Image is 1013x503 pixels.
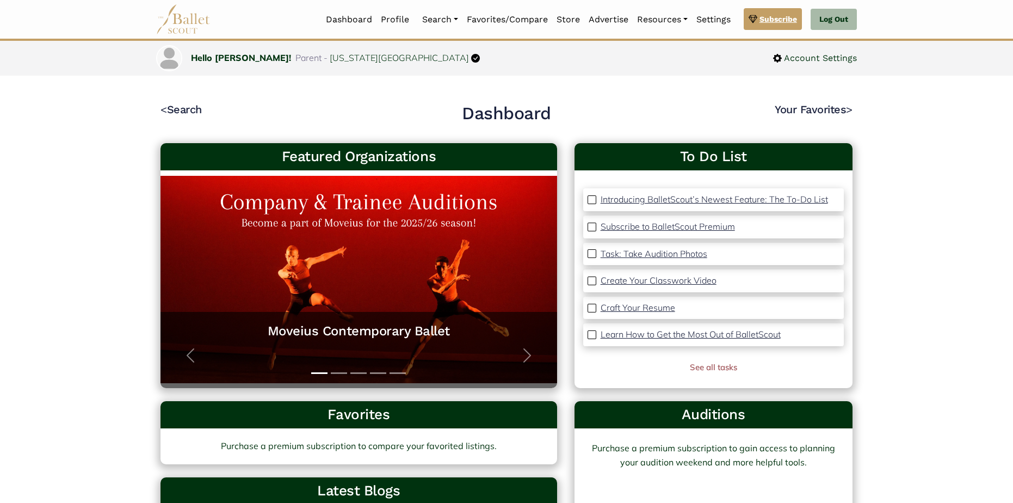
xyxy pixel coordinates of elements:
a: Advertise [584,8,633,31]
a: Create Your Classwork Video [601,274,716,288]
button: Slide 4 [370,367,386,379]
span: - [324,52,328,63]
h2: Dashboard [462,102,551,125]
p: Create Your Classwork Video [601,275,716,286]
span: Subscribe [759,13,797,25]
button: Slide 3 [350,367,367,379]
code: < [160,102,167,116]
a: Resources [633,8,692,31]
a: Settings [692,8,735,31]
a: <Search [160,103,202,116]
a: Account Settings [773,51,857,65]
a: Your Favorites [775,103,853,116]
a: Purchase a premium subscription to compare your favorited listings. [160,428,557,464]
a: Dashboard [322,8,376,31]
p: Craft Your Resume [601,302,675,313]
code: > [846,102,853,116]
a: Purchase a premium subscription to gain access to planning your audition weekend and more helpful... [592,443,835,468]
img: profile picture [157,46,181,70]
button: Slide 5 [390,367,406,379]
a: See all tasks [690,362,737,372]
a: Log Out [811,9,857,30]
img: gem.svg [749,13,757,25]
h3: Favorites [169,406,548,424]
a: Store [552,8,584,31]
a: Task: Take Audition Photos [601,247,707,261]
a: Favorites/Compare [462,8,552,31]
a: Hello [PERSON_NAME]! [191,52,291,63]
a: Moveius Contemporary Ballet [171,323,546,340]
a: [US_STATE][GEOGRAPHIC_DATA] [330,52,469,63]
button: Slide 1 [311,367,328,379]
h3: Latest Blogs [169,482,548,500]
a: Subscribe to BalletScout Premium [601,220,735,234]
a: Search [418,8,462,31]
a: Subscribe [744,8,802,30]
a: To Do List [583,148,844,166]
a: Learn How to Get the Most Out of BalletScout [601,328,781,342]
h3: Featured Organizations [169,148,548,166]
p: Learn How to Get the Most Out of BalletScout [601,329,781,340]
h3: Auditions [583,406,844,424]
span: Account Settings [782,51,857,65]
p: Subscribe to BalletScout Premium [601,221,735,232]
a: Profile [376,8,413,31]
a: Craft Your Resume [601,301,675,315]
span: Parent [295,52,322,63]
p: Task: Take Audition Photos [601,248,707,259]
p: Introducing BalletScout’s Newest Feature: The To-Do List [601,194,828,205]
button: Slide 2 [331,367,347,379]
a: Introducing BalletScout’s Newest Feature: The To-Do List [601,193,828,207]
